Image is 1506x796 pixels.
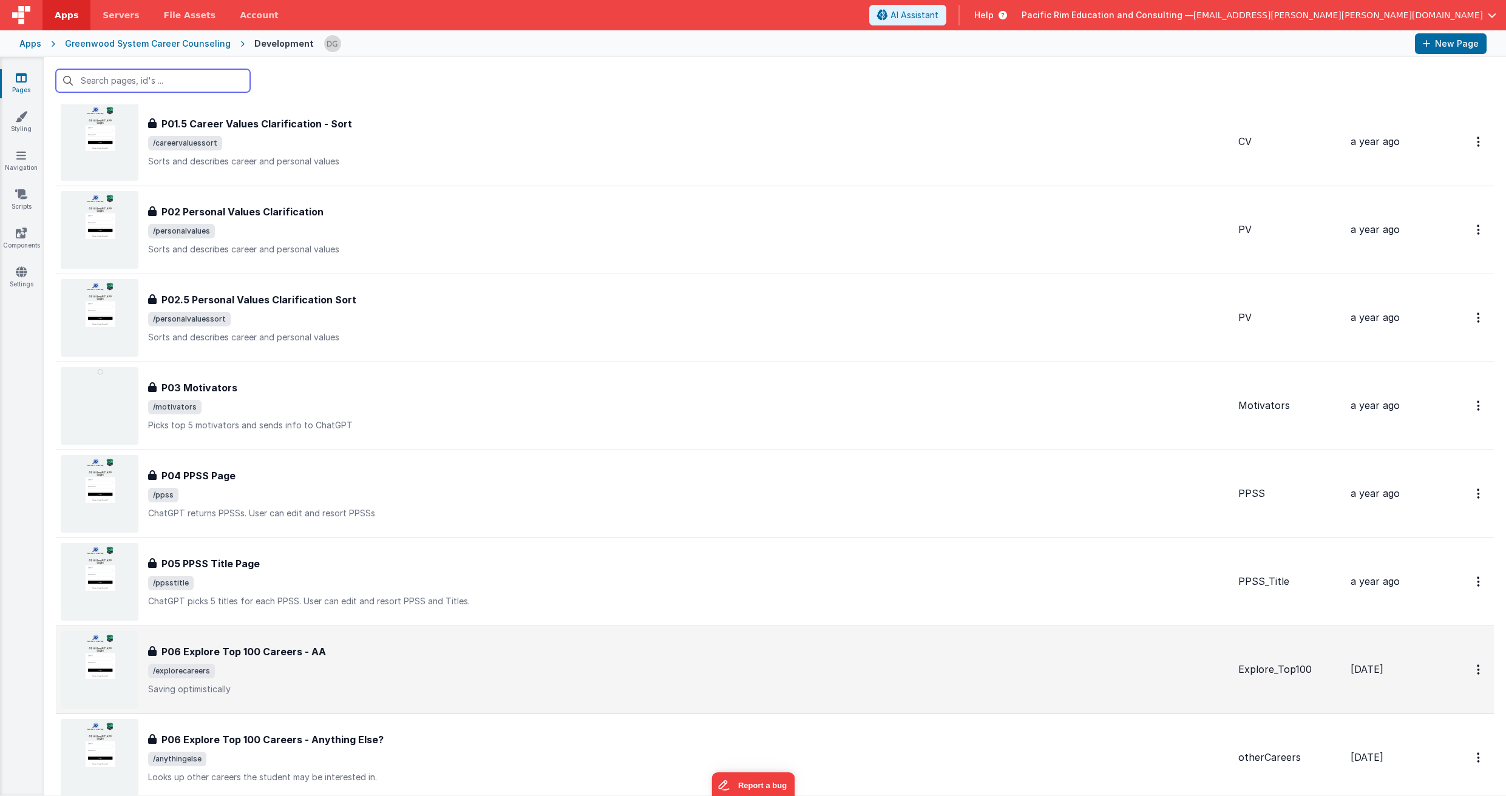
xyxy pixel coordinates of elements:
[1238,663,1341,676] div: Explore_Top100
[148,507,1229,519] p: ChatGPT returns PPSSs. User can edit and resort PPSSs
[103,9,139,21] span: Servers
[161,292,356,307] h3: P02.5 Personal Values Clarification Sort
[148,683,1229,695] p: Saving optimistically
[161,732,384,747] h3: P06 Explore Top 100 Careers - Anything Else?
[161,116,352,131] h3: P01.5 Career Values Clarification - Sort
[164,9,216,21] span: File Assets
[1415,33,1487,54] button: New Page
[1238,223,1341,237] div: PV
[1238,135,1341,149] div: CV
[1470,217,1489,242] button: Options
[1238,311,1341,325] div: PV
[1193,9,1483,21] span: [EMAIL_ADDRESS][PERSON_NAME][PERSON_NAME][DOMAIN_NAME]
[254,38,314,50] div: Development
[1238,487,1341,501] div: PPSS
[148,331,1229,343] p: Sorts and describes career and personal values
[148,243,1229,255] p: Sorts and describes career and personal values
[148,419,1229,431] p: Picks top 5 motivators and sends info to ChatGPT
[1470,481,1489,506] button: Options
[148,224,215,238] span: /personalvalues
[65,38,231,50] div: Greenwood System Career Counseling
[974,9,994,21] span: Help
[148,576,194,590] span: /ppsstitle
[1022,9,1496,21] button: Pacific Rim Education and Consulting — [EMAIL_ADDRESS][PERSON_NAME][PERSON_NAME][DOMAIN_NAME]
[1470,569,1489,594] button: Options
[1351,751,1383,763] span: [DATE]
[1470,745,1489,770] button: Options
[161,468,236,483] h3: P04 PPSS Page
[56,69,250,92] input: Search pages, id's ...
[1238,750,1341,764] div: otherCareers
[148,664,215,678] span: /explorecareers
[869,5,946,25] button: AI Assistant
[148,136,222,150] span: /careervaluessort
[148,488,178,502] span: /ppss
[161,380,237,395] h3: P03 Motivators
[148,771,1229,783] p: Looks up other careers the student may be interested in.
[1470,657,1489,682] button: Options
[1351,135,1400,147] span: a year ago
[1351,487,1400,499] span: a year ago
[1470,393,1489,418] button: Options
[55,9,78,21] span: Apps
[1238,399,1341,413] div: Motivators
[1351,399,1400,411] span: a year ago
[1351,223,1400,235] span: a year ago
[161,644,326,659] h3: P06 Explore Top 100 Careers - AA
[1351,575,1400,587] span: a year ago
[148,752,206,766] span: /anythingelse
[148,312,231,326] span: /personalvaluessort
[1351,663,1383,675] span: [DATE]
[1470,129,1489,154] button: Options
[1238,575,1341,589] div: PPSS_Title
[161,556,260,571] h3: P05 PPSS Title Page
[324,35,341,52] img: caa8b66bf8f534837c52a19a34966864
[148,400,202,414] span: /motivators
[19,38,41,50] div: Apps
[1022,9,1193,21] span: Pacific Rim Education and Consulting —
[161,204,324,219] h3: P02 Personal Values Clarification
[1470,305,1489,330] button: Options
[1351,311,1400,323] span: a year ago
[890,9,938,21] span: AI Assistant
[148,595,1229,607] p: ChatGPT picks 5 titles for each PPSS. User can edit and resort PPSS and Titles.
[148,155,1229,167] p: Sorts and describes career and personal values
